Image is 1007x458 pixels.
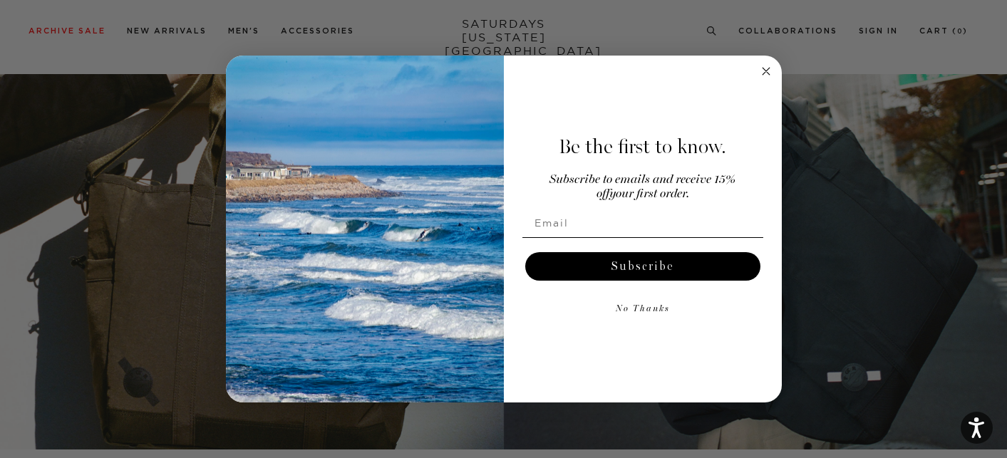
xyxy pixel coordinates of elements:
button: Subscribe [525,252,760,281]
img: underline [522,237,763,238]
img: 125c788d-000d-4f3e-b05a-1b92b2a23ec9.jpeg [226,56,504,403]
span: Be the first to know. [559,135,726,159]
span: your first order. [609,188,689,200]
input: Email [522,209,763,237]
span: Subscribe to emails and receive 15% [549,174,735,186]
span: off [597,188,609,200]
button: Close dialog [758,63,775,80]
button: No Thanks [522,295,763,323]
